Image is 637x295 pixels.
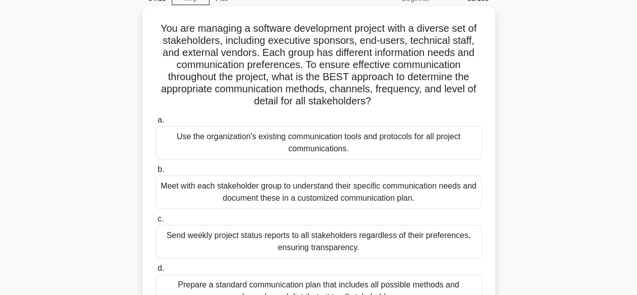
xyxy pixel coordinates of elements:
span: c. [158,214,164,223]
span: d. [158,264,164,272]
div: Use the organization's existing communication tools and protocols for all project communications. [156,126,482,159]
h5: You are managing a software development project with a diverse set of stakeholders, including exe... [155,22,483,108]
span: a. [158,115,164,124]
span: b. [158,165,164,173]
div: Meet with each stakeholder group to understand their specific communication needs and document th... [156,175,482,209]
div: Send weekly project status reports to all stakeholders regardless of their preferences, ensuring ... [156,225,482,258]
